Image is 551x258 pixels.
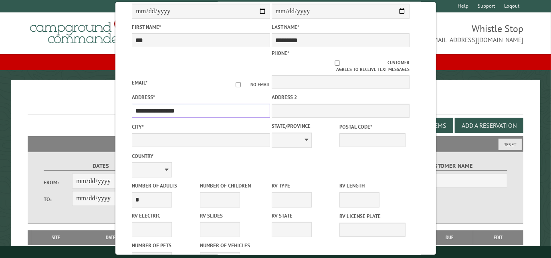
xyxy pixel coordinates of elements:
[132,93,270,101] label: Address
[287,60,388,66] input: Customer agrees to receive text messages
[271,50,289,56] label: Phone
[339,212,405,220] label: RV License Plate
[473,230,523,245] th: Edit
[271,23,409,31] label: Last Name
[132,212,198,220] label: RV Electric
[44,179,72,186] label: From:
[28,136,524,151] h2: Filters
[132,242,198,249] label: Number of Pets
[271,93,409,101] label: Address 2
[426,230,473,245] th: Due
[499,139,522,150] button: Reset
[28,93,524,115] h1: Reservations
[271,182,337,189] label: RV Type
[271,59,409,73] label: Customer agrees to receive text messages
[226,82,250,87] input: No email
[44,161,157,171] label: Dates
[132,23,270,31] label: First Name
[132,182,198,189] label: Number of Adults
[200,212,266,220] label: RV Slides
[271,122,337,130] label: State/Province
[32,230,80,245] th: Site
[339,182,405,189] label: RV Length
[455,118,523,133] button: Add a Reservation
[339,123,405,131] label: Postal Code
[44,196,72,203] label: To:
[200,242,266,249] label: Number of Vehicles
[132,152,270,160] label: Country
[80,230,144,245] th: Dates
[28,16,128,47] img: Campground Commander
[132,123,270,131] label: City
[132,79,147,86] label: Email
[271,212,337,220] label: RV State
[200,182,266,189] label: Number of Children
[394,161,507,171] label: Customer Name
[226,81,270,88] label: No email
